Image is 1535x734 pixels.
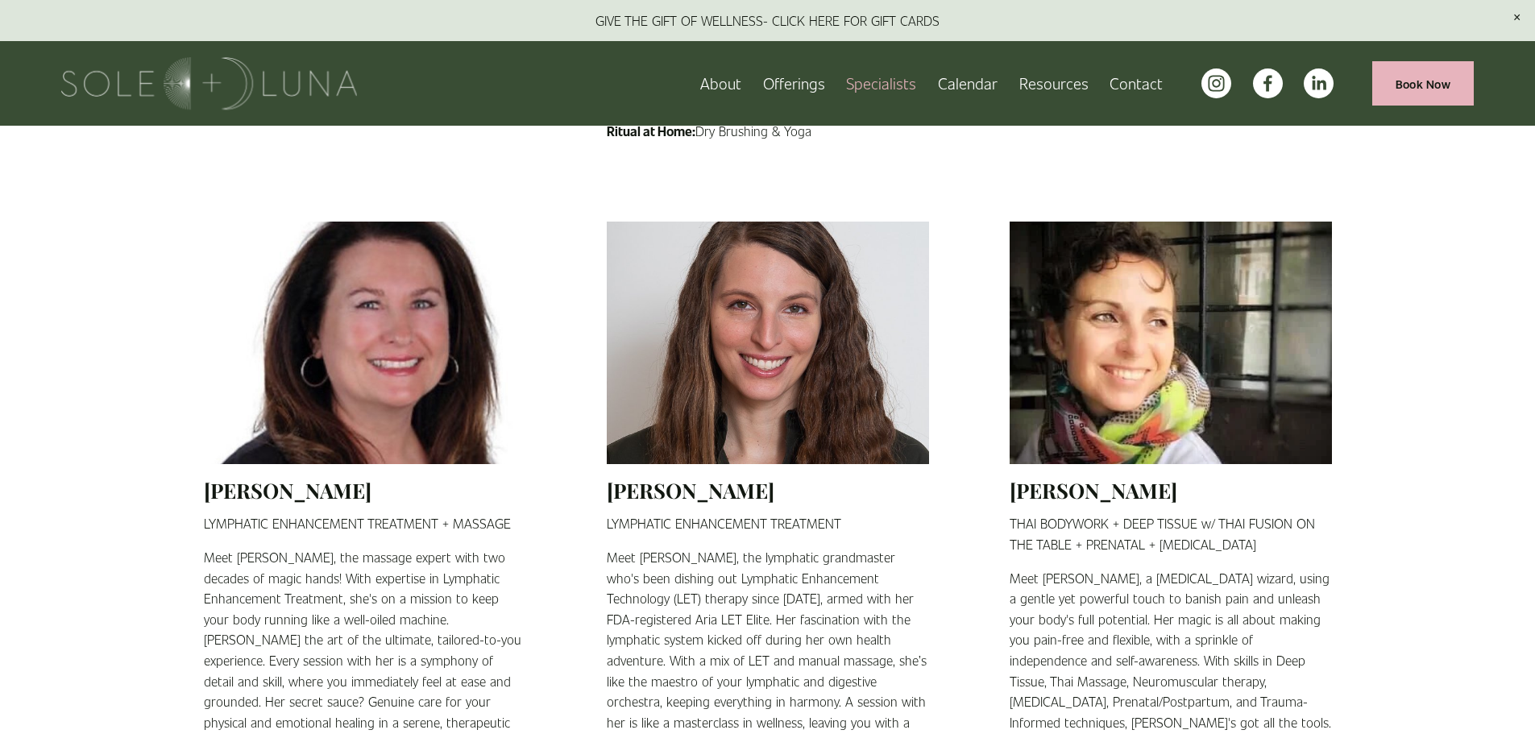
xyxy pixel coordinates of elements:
[204,513,526,534] p: LYMPHATIC ENHANCEMENT TREATMENT + MASSAGE
[763,69,825,97] a: folder dropdown
[1010,477,1332,504] h2: [PERSON_NAME]
[607,102,905,139] strong: Favorite Self Care Ritual at Home:
[61,57,357,110] img: Sole + Luna
[607,513,929,534] p: LYMPHATIC ENHANCEMENT TREATMENT
[1201,68,1231,98] a: instagram-unauth
[1019,69,1089,97] a: folder dropdown
[700,69,741,97] a: About
[607,477,929,504] h2: [PERSON_NAME]
[938,69,998,97] a: Calendar
[1110,69,1163,97] a: Contact
[1253,68,1283,98] a: facebook-unauth
[1304,68,1334,98] a: LinkedIn
[1372,61,1474,106] a: Book Now
[846,69,916,97] a: Specialists
[204,477,526,504] h2: [PERSON_NAME]
[763,71,825,96] span: Offerings
[1019,71,1089,96] span: Resources
[1010,513,1332,554] p: THAI BODYWORK + DEEP TISSUE w/ THAI FUSION ON THE TABLE + PRENATAL + [MEDICAL_DATA]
